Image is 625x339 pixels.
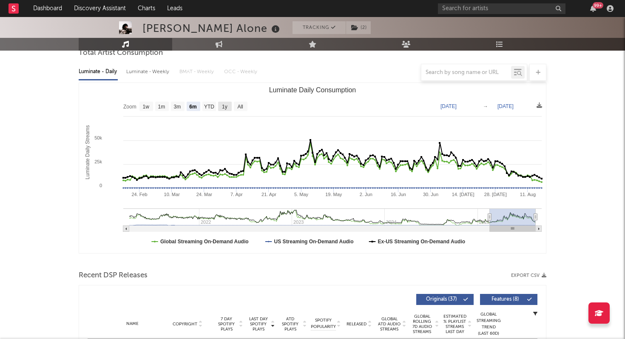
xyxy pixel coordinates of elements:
text: 24. Mar [196,192,213,197]
button: Originals(37) [416,294,474,305]
text: 6m [189,104,196,110]
text: Zoom [123,104,136,110]
text: US Streaming On-Demand Audio [274,239,354,245]
svg: Luminate Daily Consumption [79,83,546,253]
button: (2) [346,21,371,34]
text: 21. Apr [261,192,276,197]
text: [DATE] [440,103,457,109]
text: 1m [158,104,165,110]
text: Luminate Daily Streams [85,125,91,179]
span: Global Rolling 7D Audio Streams [410,314,434,334]
text: Ex-US Streaming On-Demand Audio [378,239,466,245]
input: Search by song name or URL [421,69,511,76]
text: 25k [94,159,102,164]
span: Global ATD Audio Streams [378,316,401,332]
span: Last Day Spotify Plays [247,316,270,332]
text: [DATE] [497,103,514,109]
span: Features ( 8 ) [486,297,525,302]
text: 1w [143,104,150,110]
span: ( 2 ) [346,21,371,34]
text: 5. May [294,192,309,197]
div: 99 + [593,2,603,9]
text: 3m [174,104,181,110]
text: 28. [DATE] [484,192,507,197]
text: Luminate Daily Consumption [269,86,356,94]
span: ATD Spotify Plays [279,316,301,332]
button: Tracking [293,21,346,34]
span: Recent DSP Releases [79,271,148,281]
text: 16. Jun [391,192,406,197]
text: 7. Apr [230,192,243,197]
span: Estimated % Playlist Streams Last Day [443,314,466,334]
text: 2. Jun [360,192,372,197]
div: Name [105,321,160,327]
text: 11. Aug [520,192,536,197]
button: Features(8) [480,294,537,305]
text: 30. Jun [423,192,438,197]
text: 1y [222,104,227,110]
span: Total Artist Consumption [79,48,163,58]
input: Search for artists [438,3,565,14]
span: Released [347,322,366,327]
text: → [483,103,488,109]
text: 14. [DATE] [452,192,474,197]
text: Global Streaming On-Demand Audio [160,239,249,245]
text: 0 [99,183,102,188]
span: Originals ( 37 ) [422,297,461,302]
text: All [237,104,243,110]
div: [PERSON_NAME] Alone [142,21,282,35]
div: Global Streaming Trend (Last 60D) [476,311,501,337]
span: 7 Day Spotify Plays [215,316,238,332]
span: Spotify Popularity [311,317,336,330]
span: Copyright [173,322,197,327]
text: YTD [204,104,214,110]
text: 19. May [325,192,342,197]
button: 99+ [590,5,596,12]
text: 10. Mar [164,192,180,197]
text: 50k [94,135,102,140]
button: Export CSV [511,273,546,278]
text: 24. Feb [131,192,147,197]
